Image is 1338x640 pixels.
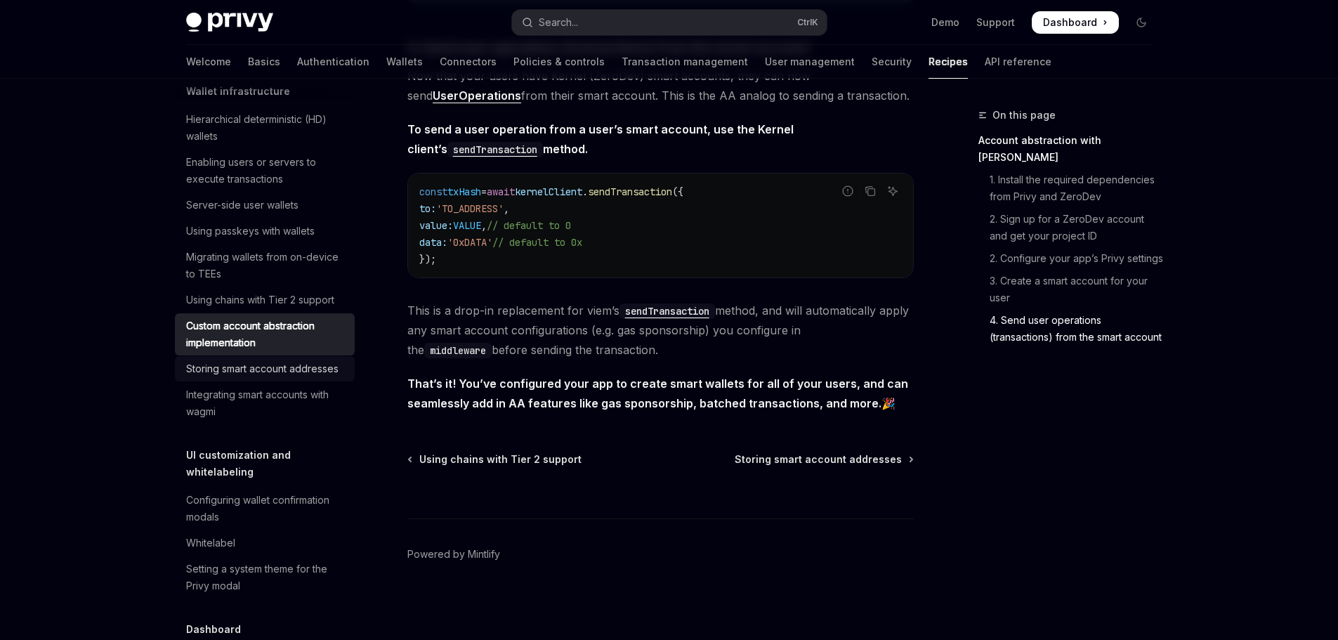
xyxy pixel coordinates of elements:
a: Configuring wallet confirmation modals [175,488,355,530]
span: Using chains with Tier 2 support [419,452,582,466]
span: VALUE [453,219,481,232]
a: Storing smart account addresses [735,452,912,466]
a: API reference [985,45,1051,79]
span: await [487,185,515,198]
a: sendTransaction [619,303,715,318]
button: Copy the contents from the code block [861,182,879,200]
div: Configuring wallet confirmation modals [186,492,346,525]
button: Ask AI [884,182,902,200]
div: Migrating wallets from on-device to TEEs [186,249,346,282]
a: User management [765,45,855,79]
a: 4. Send user operations (transactions) from the smart account [978,309,1164,348]
div: Setting a system theme for the Privy modal [186,561,346,594]
a: Dashboard [1032,11,1119,34]
span: Now that your users have Kernel (ZeroDev) smart accounts, they can now send from their smart acco... [407,66,914,105]
h5: UI customization and whitelabeling [186,447,355,481]
span: sendTransaction [588,185,672,198]
a: Policies & controls [513,45,605,79]
a: Support [976,15,1015,30]
a: Basics [248,45,280,79]
span: , [481,219,487,232]
a: Hierarchical deterministic (HD) wallets [175,107,355,149]
a: Setting a system theme for the Privy modal [175,556,355,599]
span: }); [419,253,436,266]
a: sendTransaction [447,142,543,156]
a: Welcome [186,45,231,79]
span: value: [419,219,453,232]
div: Using chains with Tier 2 support [186,292,334,308]
span: // default to 0 [487,219,571,232]
div: Server-side user wallets [186,197,299,214]
a: 3. Create a smart account for your user [978,270,1164,309]
span: 'TO_ADDRESS' [436,202,504,215]
div: Custom account abstraction implementation [186,318,346,351]
a: Server-side user wallets [175,192,355,218]
span: , [504,202,509,215]
a: Wallets [386,45,423,79]
div: Storing smart account addresses [186,360,339,377]
span: Ctrl K [797,17,818,28]
a: Account abstraction with [PERSON_NAME] [978,129,1164,169]
a: 1. Install the required dependencies from Privy and ZeroDev [978,169,1164,208]
button: Report incorrect code [839,182,857,200]
span: Dashboard [1043,15,1097,30]
div: Enabling users or servers to execute transactions [186,154,346,188]
span: This is a drop-in replacement for viem’s method, and will automatically apply any smart account c... [407,301,914,360]
span: // default to 0x [492,236,582,249]
a: Migrating wallets from on-device to TEEs [175,244,355,287]
a: Using chains with Tier 2 support [175,287,355,313]
a: Powered by Mintlify [407,547,500,561]
a: Authentication [297,45,369,79]
span: data: [419,236,447,249]
a: UserOperations [433,89,521,103]
a: Recipes [929,45,968,79]
span: 🎉 [407,374,914,413]
button: Open search [512,10,827,35]
span: = [481,185,487,198]
span: to: [419,202,436,215]
a: Security [872,45,912,79]
strong: To send a user operation from a user’s smart account, use the Kernel client’s method. [407,122,794,156]
a: Transaction management [622,45,748,79]
a: Using passkeys with wallets [175,218,355,244]
span: kernelClient [515,185,582,198]
a: Enabling users or servers to execute transactions [175,150,355,192]
div: Whitelabel [186,535,235,551]
code: middleware [424,343,492,358]
span: txHash [447,185,481,198]
img: dark logo [186,13,273,32]
a: Whitelabel [175,530,355,556]
h5: Dashboard [186,621,241,638]
a: Integrating smart accounts with wagmi [175,382,355,424]
span: Storing smart account addresses [735,452,902,466]
code: sendTransaction [447,142,543,157]
strong: That’s it! You’ve configured your app to create smart wallets for all of your users, and can seam... [407,377,908,410]
span: '0xDATA' [447,236,492,249]
a: Storing smart account addresses [175,356,355,381]
button: Toggle dark mode [1130,11,1153,34]
div: Using passkeys with wallets [186,223,315,240]
div: Integrating smart accounts with wagmi [186,386,346,420]
a: 2. Sign up for a ZeroDev account and get your project ID [978,208,1164,247]
span: const [419,185,447,198]
div: Search... [539,14,578,31]
a: 2. Configure your app’s Privy settings [978,247,1164,270]
span: ({ [672,185,683,198]
span: On this page [992,107,1056,124]
a: Custom account abstraction implementation [175,313,355,355]
code: sendTransaction [619,303,715,319]
span: . [582,185,588,198]
a: Using chains with Tier 2 support [409,452,582,466]
div: Hierarchical deterministic (HD) wallets [186,111,346,145]
a: Connectors [440,45,497,79]
a: Demo [931,15,959,30]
